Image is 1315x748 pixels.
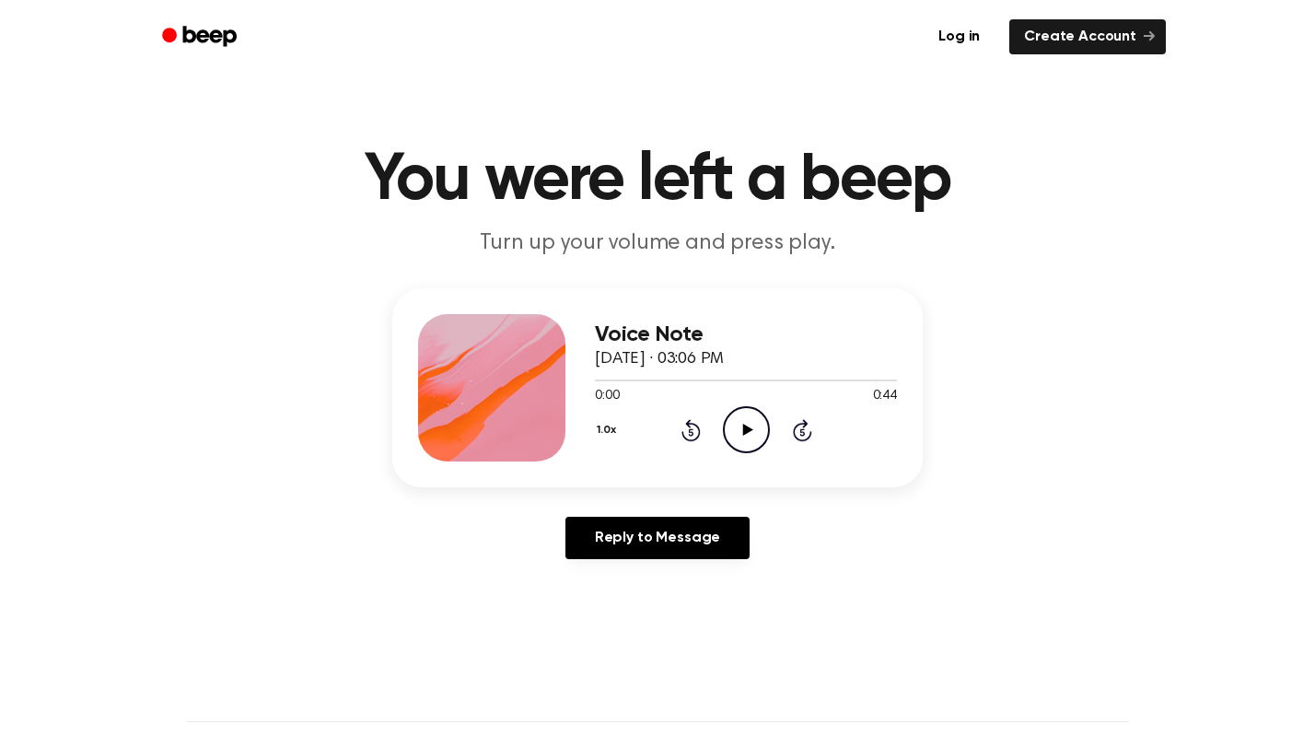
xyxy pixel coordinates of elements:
[595,351,724,368] span: [DATE] · 03:06 PM
[873,387,897,406] span: 0:44
[595,387,619,406] span: 0:00
[565,517,750,559] a: Reply to Message
[186,147,1129,214] h1: You were left a beep
[304,228,1011,259] p: Turn up your volume and press play.
[1009,19,1166,54] a: Create Account
[595,415,623,446] button: 1.0x
[595,322,897,347] h3: Voice Note
[920,16,998,58] a: Log in
[149,19,253,55] a: Beep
